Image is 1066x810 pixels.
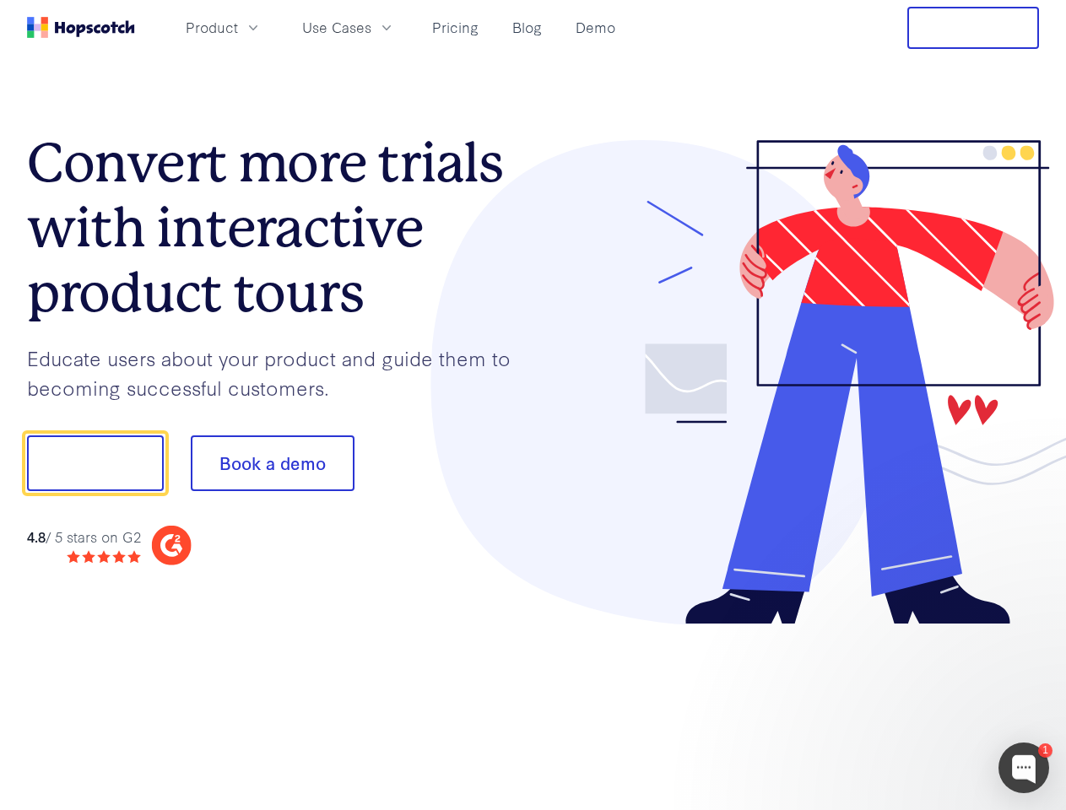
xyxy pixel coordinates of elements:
button: Book a demo [191,435,354,491]
div: 1 [1038,743,1052,758]
a: Blog [506,13,549,41]
strong: 4.8 [27,526,46,546]
button: Show me! [27,435,164,491]
button: Free Trial [907,7,1039,49]
span: Use Cases [302,17,371,38]
a: Home [27,17,135,38]
a: Pricing [425,13,485,41]
span: Product [186,17,238,38]
p: Educate users about your product and guide them to becoming successful customers. [27,343,533,402]
button: Product [176,13,272,41]
h1: Convert more trials with interactive product tours [27,131,533,325]
a: Demo [569,13,622,41]
div: / 5 stars on G2 [27,526,141,548]
button: Use Cases [292,13,405,41]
